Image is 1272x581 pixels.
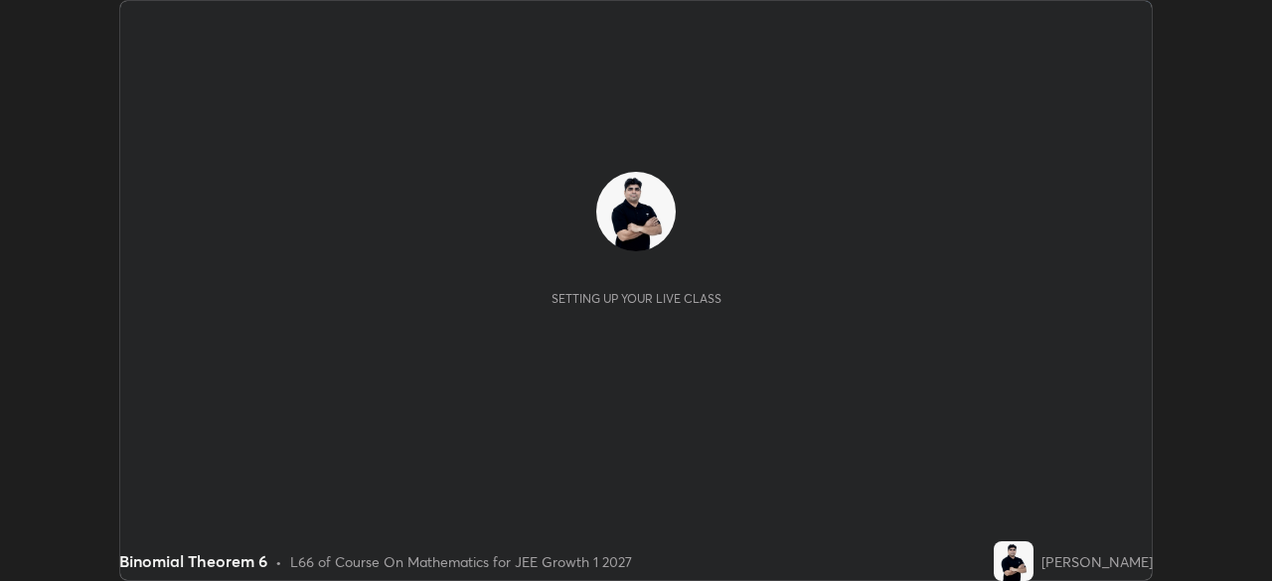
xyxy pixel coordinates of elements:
[994,541,1033,581] img: deab58f019554190b94dbb1f509c7ae8.jpg
[275,551,282,572] div: •
[119,549,267,573] div: Binomial Theorem 6
[596,172,676,251] img: deab58f019554190b94dbb1f509c7ae8.jpg
[552,291,721,306] div: Setting up your live class
[290,551,632,572] div: L66 of Course On Mathematics for JEE Growth 1 2027
[1041,551,1153,572] div: [PERSON_NAME]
